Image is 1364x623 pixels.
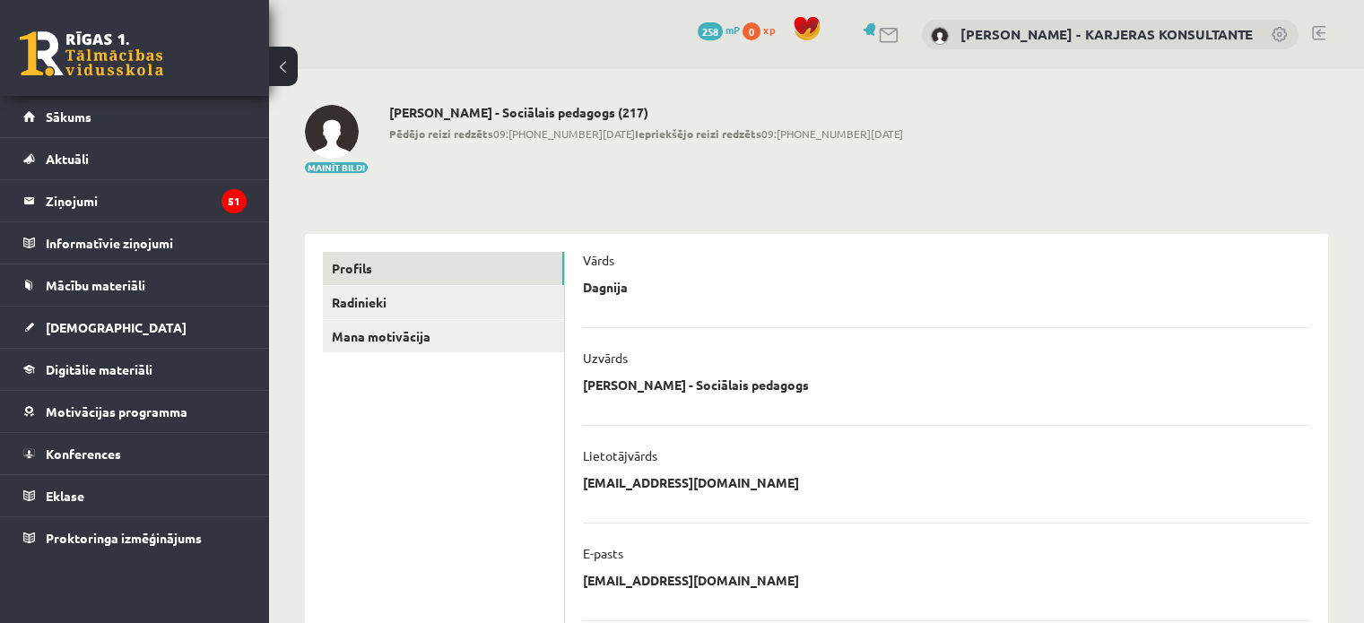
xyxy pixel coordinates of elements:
p: Lietotājvārds [583,447,657,463]
a: Sākums [23,96,247,137]
a: Motivācijas programma [23,391,247,432]
span: Proktoringa izmēģinājums [46,530,202,546]
span: 0 [743,22,760,40]
img: Dagnija Gaubšteina - Sociālais pedagogs [305,105,359,159]
span: Mācību materiāli [46,277,145,293]
span: [DEMOGRAPHIC_DATA] [46,319,187,335]
a: Profils [323,252,564,285]
p: [PERSON_NAME] - Sociālais pedagogs [583,376,809,393]
a: Proktoringa izmēģinājums [23,517,247,558]
a: Aktuāli [23,138,247,179]
span: Motivācijas programma [46,403,187,420]
p: Vārds [583,252,614,268]
span: Aktuāli [46,151,89,167]
span: Sākums [46,108,91,125]
b: Pēdējo reizi redzēts [389,126,493,141]
a: Mana motivācija [323,320,564,353]
span: xp [763,22,775,37]
a: Mācību materiāli [23,264,247,306]
a: Rīgas 1. Tālmācības vidusskola [20,31,163,76]
h2: [PERSON_NAME] - Sociālais pedagogs (217) [389,105,903,120]
a: Digitālie materiāli [23,349,247,390]
i: 51 [222,189,247,213]
legend: Ziņojumi [46,180,247,221]
span: mP [725,22,740,37]
b: Iepriekšējo reizi redzēts [635,126,761,141]
a: Eklase [23,475,247,516]
span: Konferences [46,446,121,462]
a: Informatīvie ziņojumi [23,222,247,264]
button: Mainīt bildi [305,162,368,173]
a: 258 mP [698,22,740,37]
p: Dagnija [583,279,628,295]
img: Karīna Saveļjeva - KARJERAS KONSULTANTE [931,27,949,45]
p: Uzvārds [583,350,628,366]
legend: Informatīvie ziņojumi [46,222,247,264]
a: Ziņojumi51 [23,180,247,221]
span: Eklase [46,488,84,504]
a: [DEMOGRAPHIC_DATA] [23,307,247,348]
p: E-pasts [583,545,623,561]
a: Radinieki [323,286,564,319]
a: Konferences [23,433,247,474]
span: Digitālie materiāli [46,361,152,377]
span: 09:[PHONE_NUMBER][DATE] 09:[PHONE_NUMBER][DATE] [389,125,903,142]
p: [EMAIL_ADDRESS][DOMAIN_NAME] [583,572,799,588]
a: [PERSON_NAME] - KARJERAS KONSULTANTE [960,25,1253,43]
a: 0 xp [743,22,784,37]
span: 258 [698,22,723,40]
p: [EMAIL_ADDRESS][DOMAIN_NAME] [583,474,799,490]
